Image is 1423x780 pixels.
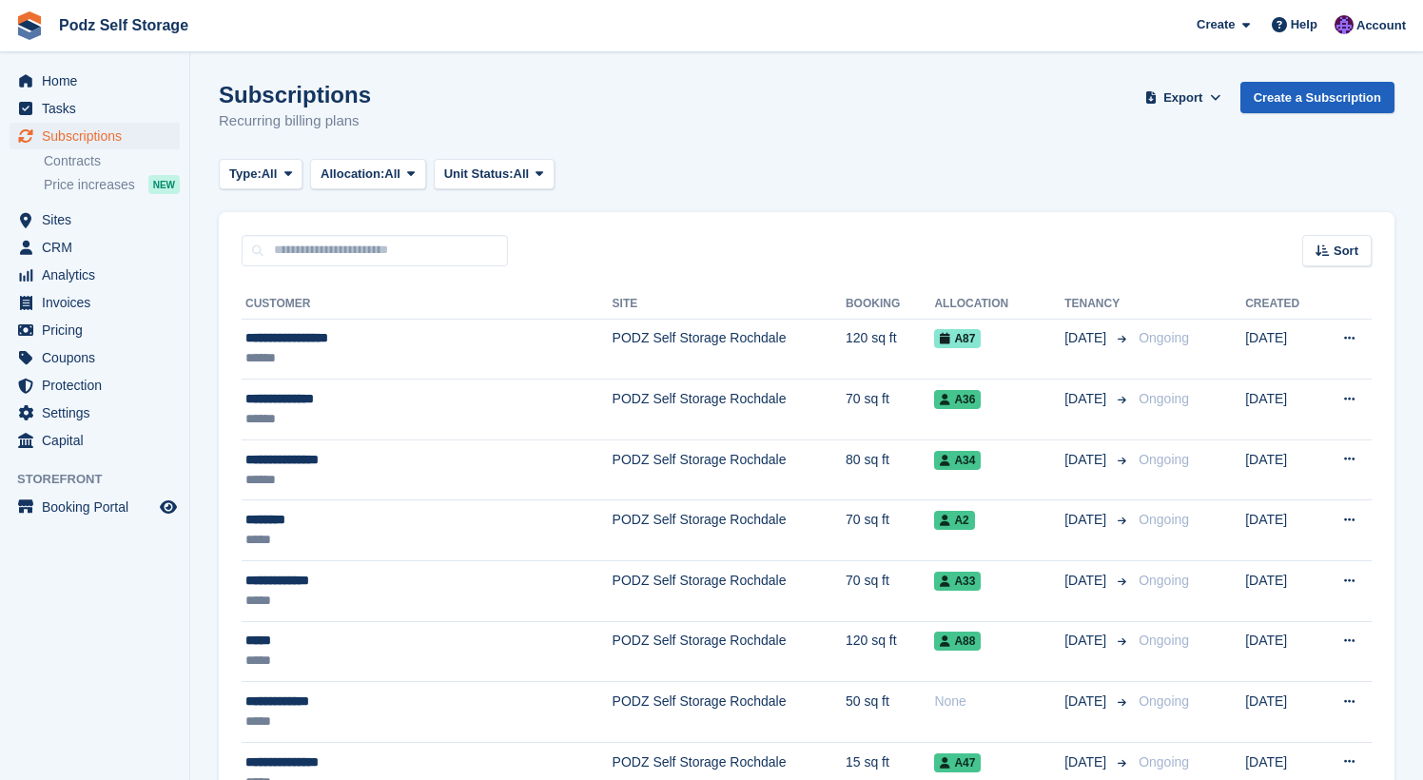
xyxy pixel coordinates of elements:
[613,319,846,380] td: PODZ Self Storage Rochdale
[1245,621,1318,682] td: [DATE]
[613,380,846,440] td: PODZ Self Storage Rochdale
[1064,289,1131,320] th: Tenancy
[1064,631,1110,651] span: [DATE]
[434,159,555,190] button: Unit Status: All
[1139,512,1189,527] span: Ongoing
[44,152,180,170] a: Contracts
[44,174,180,195] a: Price increases NEW
[846,561,934,622] td: 70 sq ft
[42,95,156,122] span: Tasks
[10,262,180,288] a: menu
[10,344,180,371] a: menu
[613,561,846,622] td: PODZ Self Storage Rochdale
[846,380,934,440] td: 70 sq ft
[444,165,514,184] span: Unit Status:
[1064,692,1110,712] span: [DATE]
[1245,380,1318,440] td: [DATE]
[42,494,156,520] span: Booking Portal
[846,319,934,380] td: 120 sq ft
[384,165,400,184] span: All
[10,68,180,94] a: menu
[846,500,934,561] td: 70 sq ft
[219,82,371,107] h1: Subscriptions
[42,289,156,316] span: Invoices
[1064,571,1110,591] span: [DATE]
[10,400,180,426] a: menu
[1356,16,1406,35] span: Account
[934,632,981,651] span: A88
[44,176,135,194] span: Price increases
[1334,242,1358,261] span: Sort
[934,753,981,772] span: A47
[1245,439,1318,500] td: [DATE]
[10,95,180,122] a: menu
[42,206,156,233] span: Sites
[1240,82,1394,113] a: Create a Subscription
[1064,328,1110,348] span: [DATE]
[262,165,278,184] span: All
[51,10,196,41] a: Podz Self Storage
[1139,754,1189,770] span: Ongoing
[157,496,180,518] a: Preview store
[15,11,44,40] img: stora-icon-8386f47178a22dfd0bd8f6a31ec36ba5ce8667c1dd55bd0f319d3a0aa187defe.svg
[1335,15,1354,34] img: Jawed Chowdhary
[613,621,846,682] td: PODZ Self Storage Rochdale
[1245,500,1318,561] td: [DATE]
[934,390,981,409] span: A36
[1163,88,1202,107] span: Export
[148,175,180,194] div: NEW
[1245,319,1318,380] td: [DATE]
[10,494,180,520] a: menu
[42,317,156,343] span: Pricing
[42,372,156,399] span: Protection
[219,159,302,190] button: Type: All
[42,68,156,94] span: Home
[42,123,156,149] span: Subscriptions
[1291,15,1317,34] span: Help
[934,511,974,530] span: A2
[613,439,846,500] td: PODZ Self Storage Rochdale
[934,572,981,591] span: A33
[1139,330,1189,345] span: Ongoing
[934,329,981,348] span: A87
[1141,82,1225,113] button: Export
[613,500,846,561] td: PODZ Self Storage Rochdale
[10,372,180,399] a: menu
[934,451,981,470] span: A34
[242,289,613,320] th: Customer
[10,289,180,316] a: menu
[310,159,426,190] button: Allocation: All
[219,110,371,132] p: Recurring billing plans
[613,289,846,320] th: Site
[42,262,156,288] span: Analytics
[17,470,189,489] span: Storefront
[1064,450,1110,470] span: [DATE]
[10,234,180,261] a: menu
[1064,752,1110,772] span: [DATE]
[1245,289,1318,320] th: Created
[613,682,846,743] td: PODZ Self Storage Rochdale
[1245,561,1318,622] td: [DATE]
[229,165,262,184] span: Type:
[514,165,530,184] span: All
[1245,682,1318,743] td: [DATE]
[1139,452,1189,467] span: Ongoing
[10,123,180,149] a: menu
[1139,573,1189,588] span: Ongoing
[321,165,384,184] span: Allocation:
[42,234,156,261] span: CRM
[1139,693,1189,709] span: Ongoing
[10,206,180,233] a: menu
[1139,391,1189,406] span: Ongoing
[846,439,934,500] td: 80 sq ft
[1064,510,1110,530] span: [DATE]
[934,289,1064,320] th: Allocation
[1064,389,1110,409] span: [DATE]
[1197,15,1235,34] span: Create
[42,400,156,426] span: Settings
[42,344,156,371] span: Coupons
[42,427,156,454] span: Capital
[934,692,1064,712] div: None
[1139,633,1189,648] span: Ongoing
[10,427,180,454] a: menu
